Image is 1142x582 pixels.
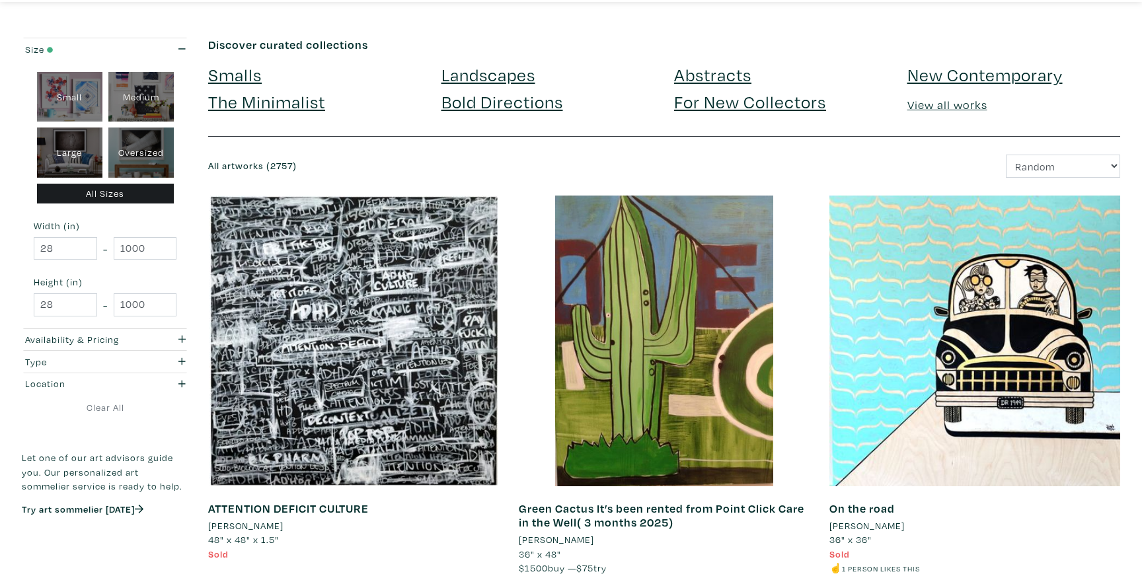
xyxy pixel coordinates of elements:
span: $75 [576,562,593,574]
div: Small [37,72,102,122]
a: ATTENTION DEFICIT CULTURE [208,501,369,516]
a: [PERSON_NAME] [208,519,499,533]
a: Smalls [208,63,262,86]
small: Height (in) [34,277,176,287]
h6: All artworks (2757) [208,161,654,172]
iframe: Customer reviews powered by Trustpilot [22,529,188,557]
div: Medium [108,72,174,122]
div: Oversized [108,127,174,178]
p: Let one of our art advisors guide you. Our personalized art sommelier service is ready to help. [22,451,188,493]
a: [PERSON_NAME] [519,532,810,547]
li: [PERSON_NAME] [829,519,905,533]
a: Clear All [22,400,188,415]
a: Try art sommelier [DATE] [22,503,143,515]
span: buy — try [519,562,607,574]
div: Location [25,377,141,391]
a: Bold Directions [441,90,563,113]
button: Location [22,373,188,395]
span: $1500 [519,562,548,574]
button: Availability & Pricing [22,329,188,351]
li: ☝️ [829,561,1120,575]
div: Availability & Pricing [25,332,141,347]
button: Size [22,38,188,60]
a: On the road [829,501,895,516]
a: New Contemporary [907,63,1063,86]
a: For New Collectors [674,90,826,113]
a: The Minimalist [208,90,325,113]
h6: Discover curated collections [208,38,1120,52]
div: Size [25,42,141,57]
span: - [103,296,108,314]
span: 48" x 48" x 1.5" [208,533,279,546]
div: Large [37,127,102,178]
a: View all works [907,97,987,112]
button: Type [22,351,188,373]
li: [PERSON_NAME] [208,519,284,533]
div: All Sizes [37,184,174,204]
small: 1 person likes this [842,564,920,573]
span: - [103,240,108,258]
a: [PERSON_NAME] [829,519,1120,533]
small: Width (in) [34,221,176,231]
li: [PERSON_NAME] [519,532,594,547]
a: Abstracts [674,63,751,86]
span: Sold [208,548,229,560]
a: Landscapes [441,63,535,86]
span: Sold [829,548,850,560]
a: Green Cactus It’s been rented from Point Click Care in the Well( 3 months 2025) [519,501,804,530]
span: 36" x 36" [829,533,872,546]
span: 36" x 48" [519,548,561,560]
div: Type [25,355,141,369]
